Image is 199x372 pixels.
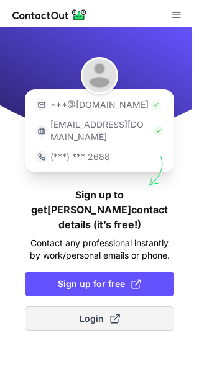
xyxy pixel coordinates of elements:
[58,278,141,290] span: Sign up for free
[151,100,161,110] img: Check Icon
[35,99,48,111] img: https://contactout.com/extension/app/static/media/login-email-icon.f64bce713bb5cd1896fef81aa7b14a...
[50,118,151,143] p: [EMAIL_ADDRESS][DOMAIN_NAME]
[12,7,87,22] img: ContactOut v5.3.10
[25,272,174,296] button: Sign up for free
[50,99,149,111] p: ***@[DOMAIN_NAME]
[25,237,174,262] p: Contact any professional instantly by work/personal emails or phone.
[154,126,164,136] img: Check Icon
[25,306,174,331] button: Login
[25,187,174,232] h1: Sign up to get [PERSON_NAME] contact details (it’s free!)
[35,151,48,163] img: https://contactout.com/extension/app/static/media/login-phone-icon.bacfcb865e29de816d437549d7f4cb...
[35,125,48,137] img: https://contactout.com/extension/app/static/media/login-work-icon.638a5007170bc45168077fde17b29a1...
[80,312,120,325] span: Login
[81,57,118,94] img: Scott Griffin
